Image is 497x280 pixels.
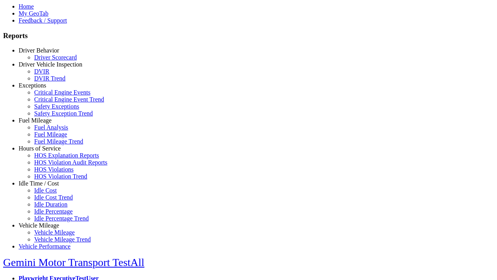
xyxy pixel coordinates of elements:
a: My GeoTab [19,10,49,17]
a: HOS Explanation Reports [34,152,99,159]
a: Driver Scorecard [34,54,77,61]
a: Fuel Mileage [34,131,67,138]
a: Critical Engine Events [34,89,90,96]
a: Idle Duration [34,201,68,208]
a: Feedback / Support [19,17,67,24]
a: Home [19,3,34,10]
a: DVIR [34,68,49,75]
a: Vehicle Performance [19,243,71,250]
a: Idle Cost Trend [34,194,73,201]
a: Idle Cost [34,187,57,194]
a: Idle Percentage Trend [34,215,89,222]
a: Exceptions [19,82,46,89]
a: HOS Violation Audit Reports [34,159,108,166]
a: Driver Vehicle Inspection [19,61,82,68]
a: Idle Percentage [34,208,73,215]
a: Hours of Service [19,145,61,152]
a: HOS Violation Trend [34,173,87,180]
a: HOS Violations [34,166,73,173]
a: Idle Time / Cost [19,180,59,187]
a: Gemini Motor Transport TestAll [3,256,144,268]
a: Critical Engine Event Trend [34,96,104,103]
a: Vehicle Mileage Trend [34,236,91,243]
a: Vehicle Mileage [19,222,59,229]
a: Fuel Mileage [19,117,52,124]
a: Driver Behavior [19,47,59,54]
a: Fuel Mileage Trend [34,138,83,145]
a: Safety Exceptions [34,103,79,110]
a: Vehicle Mileage [34,229,75,236]
h3: Reports [3,31,494,40]
a: Safety Exception Trend [34,110,93,117]
a: Fuel Analysis [34,124,68,131]
a: DVIR Trend [34,75,65,82]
